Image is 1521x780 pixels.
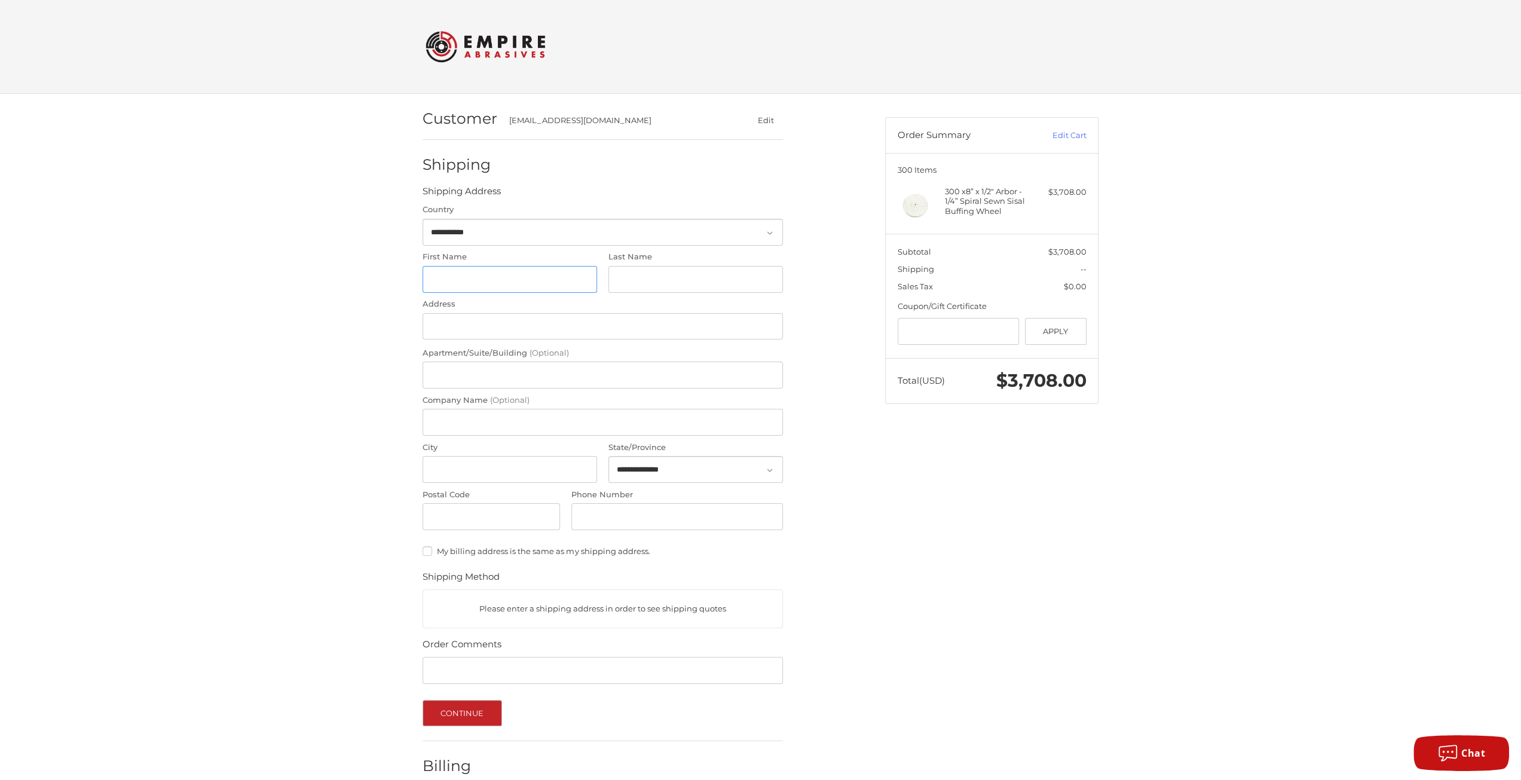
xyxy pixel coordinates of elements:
[423,109,497,128] h2: Customer
[530,348,569,357] small: (Optional)
[996,369,1087,391] span: $3,708.00
[898,318,1020,345] input: Gift Certificate or Coupon Code
[423,298,783,310] label: Address
[945,186,1036,216] h4: 300 x 8” x 1/2" Arbor - 1/4” Spiral Sewn Sisal Buffing Wheel
[423,347,783,359] label: Apartment/Suite/Building
[423,442,597,454] label: City
[608,442,783,454] label: State/Province
[1025,318,1087,345] button: Apply
[509,115,726,127] div: [EMAIL_ADDRESS][DOMAIN_NAME]
[1026,130,1087,142] a: Edit Cart
[423,489,560,501] label: Postal Code
[426,23,545,70] img: Empire Abrasives
[898,247,931,256] span: Subtotal
[423,394,783,406] label: Company Name
[898,282,933,291] span: Sales Tax
[423,546,783,556] label: My billing address is the same as my shipping address.
[898,130,1026,142] h3: Order Summary
[1081,264,1087,274] span: --
[423,638,501,657] legend: Order Comments
[423,757,492,775] h2: Billing
[423,597,782,620] p: Please enter a shipping address in order to see shipping quotes
[423,204,783,216] label: Country
[898,165,1087,175] h3: 300 Items
[423,251,597,263] label: First Name
[423,700,502,726] button: Continue
[423,185,501,204] legend: Shipping Address
[423,570,500,589] legend: Shipping Method
[1039,186,1087,198] div: $3,708.00
[898,375,945,386] span: Total (USD)
[1064,282,1087,291] span: $0.00
[608,251,783,263] label: Last Name
[898,264,934,274] span: Shipping
[1048,247,1087,256] span: $3,708.00
[423,155,492,174] h2: Shipping
[1413,735,1509,771] button: Chat
[490,395,530,405] small: (Optional)
[748,112,783,129] button: Edit
[898,301,1087,313] div: Coupon/Gift Certificate
[571,489,783,501] label: Phone Number
[1461,747,1485,760] span: Chat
